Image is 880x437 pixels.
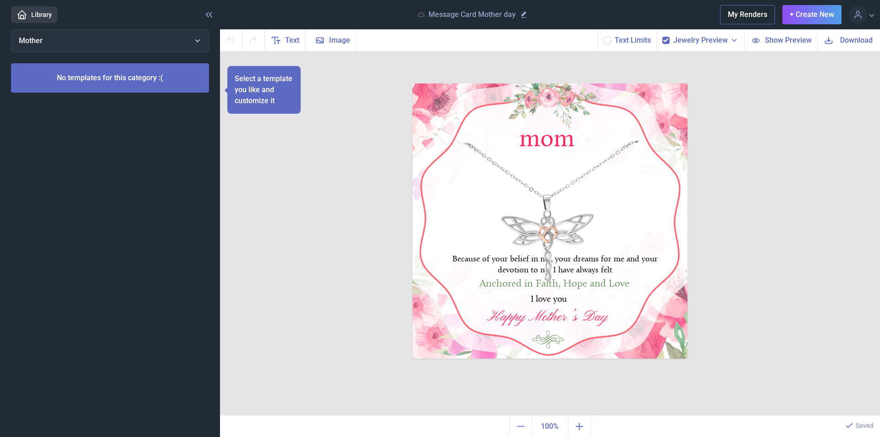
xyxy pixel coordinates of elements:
[615,35,651,46] button: Text Limits
[449,294,649,308] div: I love you
[285,35,299,46] span: Text
[476,126,618,146] div: mom
[782,5,841,24] button: + Create New
[235,73,293,106] p: Select a template you like and customize it
[19,36,43,45] span: Mother
[412,83,687,359] img: b006.jpg
[765,35,812,45] span: Show Preview
[305,29,356,51] button: Image
[817,29,880,51] button: Download
[11,63,209,93] p: No templates for this category :(
[443,254,667,282] div: Because of your belief in me, your dreams for me and your devotion to me I have always felt
[840,35,873,45] span: Download
[242,29,265,51] button: Redo
[329,35,350,46] span: Image
[265,29,305,51] button: Text
[509,415,532,437] button: Zoom out
[534,417,566,436] span: 100%
[720,5,775,24] button: My Renders
[673,35,739,46] button: Jewelry Preview
[744,29,817,51] button: Show Preview
[11,6,57,23] a: Library
[220,29,242,51] button: Undo
[445,278,665,292] div: Anchored in Faith, Hope and Love
[11,29,209,52] button: Mother
[429,10,516,19] p: Message Card Mother day
[673,35,728,46] span: Jewelry Preview
[449,310,649,324] div: Happy Mother’s Day
[568,415,591,437] button: Zoom in
[532,415,568,437] button: Actual size
[856,421,874,430] p: Saved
